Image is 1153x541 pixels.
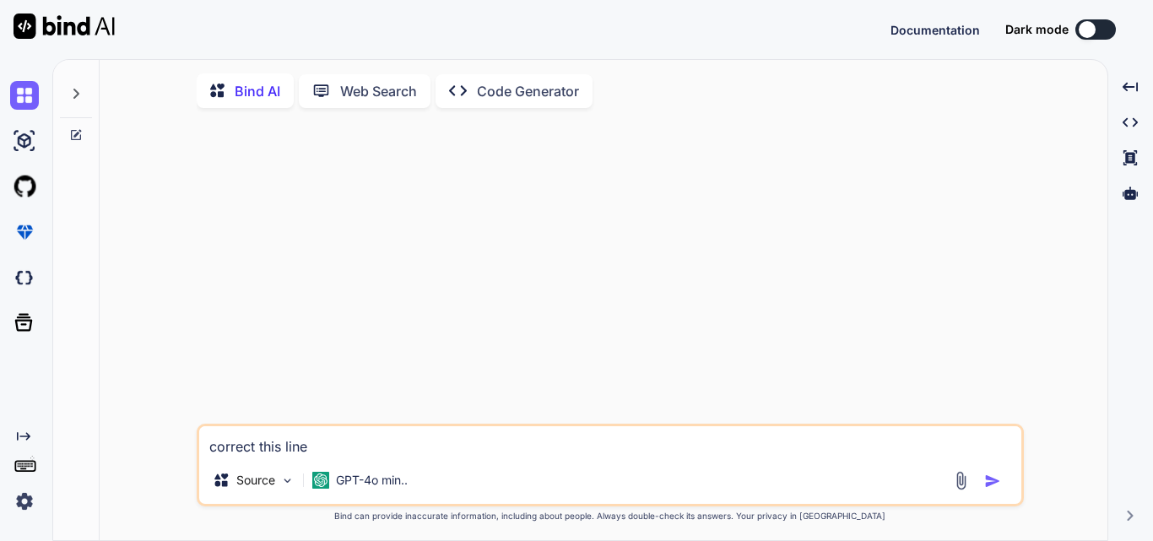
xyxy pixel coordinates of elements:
[340,81,417,101] p: Web Search
[10,263,39,292] img: darkCloudIdeIcon
[236,472,275,489] p: Source
[10,218,39,246] img: premium
[14,14,115,39] img: Bind AI
[477,81,579,101] p: Code Generator
[10,172,39,201] img: githubLight
[10,127,39,155] img: ai-studio
[10,81,39,110] img: chat
[197,510,1024,522] p: Bind can provide inaccurate information, including about people. Always double-check its answers....
[199,426,1021,457] textarea: correct this line
[984,473,1001,490] img: icon
[280,473,295,488] img: Pick Models
[10,487,39,516] img: settings
[1005,21,1069,38] span: Dark mode
[890,23,980,37] span: Documentation
[235,81,280,101] p: Bind AI
[951,471,971,490] img: attachment
[312,472,329,489] img: GPT-4o mini
[336,472,408,489] p: GPT-4o min..
[890,21,980,39] button: Documentation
